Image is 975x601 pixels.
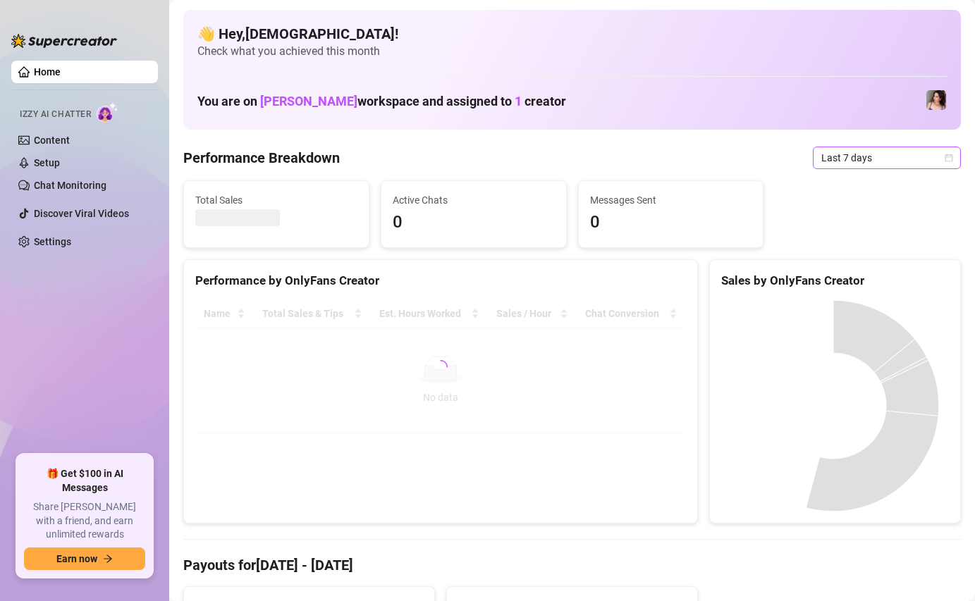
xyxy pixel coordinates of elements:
[926,90,946,110] img: Lauren
[515,94,522,109] span: 1
[24,547,145,570] button: Earn nowarrow-right
[195,192,357,208] span: Total Sales
[721,271,949,290] div: Sales by OnlyFans Creator
[433,359,448,375] span: loading
[197,44,947,59] span: Check what you achieved this month
[945,154,953,162] span: calendar
[34,208,129,219] a: Discover Viral Videos
[34,66,61,78] a: Home
[195,271,686,290] div: Performance by OnlyFans Creator
[590,192,752,208] span: Messages Sent
[183,148,340,168] h4: Performance Breakdown
[197,94,566,109] h1: You are on workspace and assigned to creator
[20,108,91,121] span: Izzy AI Chatter
[260,94,357,109] span: [PERSON_NAME]
[24,467,145,495] span: 🎁 Get $100 in AI Messages
[34,180,106,191] a: Chat Monitoring
[590,209,752,236] span: 0
[97,102,118,123] img: AI Chatter
[11,34,117,48] img: logo-BBDzfeDw.svg
[103,554,113,564] span: arrow-right
[56,553,97,564] span: Earn now
[24,500,145,542] span: Share [PERSON_NAME] with a friend, and earn unlimited rewards
[821,147,952,168] span: Last 7 days
[393,192,555,208] span: Active Chats
[34,157,60,168] a: Setup
[393,209,555,236] span: 0
[183,555,961,575] h4: Payouts for [DATE] - [DATE]
[34,135,70,146] a: Content
[34,236,71,247] a: Settings
[197,24,947,44] h4: 👋 Hey, [DEMOGRAPHIC_DATA] !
